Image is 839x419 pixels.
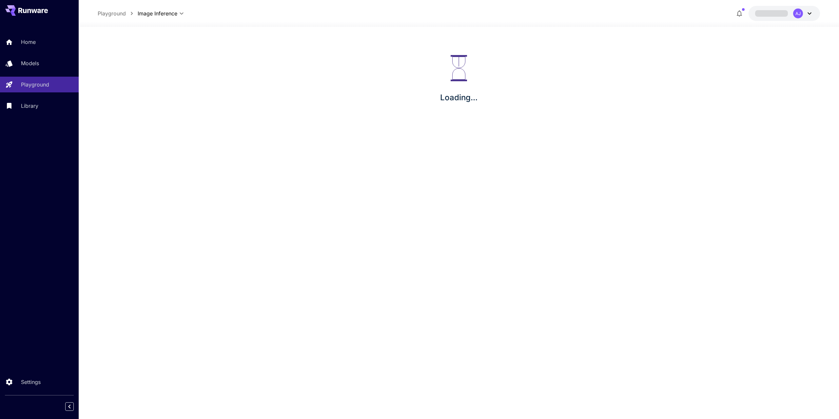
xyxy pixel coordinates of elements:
[21,38,36,46] p: Home
[749,6,820,21] button: AJ
[65,402,74,411] button: Collapse sidebar
[21,102,38,110] p: Library
[21,378,41,386] p: Settings
[98,10,126,17] a: Playground
[70,401,79,412] div: Collapse sidebar
[21,81,49,88] p: Playground
[440,92,478,104] p: Loading...
[21,59,39,67] p: Models
[138,10,177,17] span: Image Inference
[98,10,138,17] nav: breadcrumb
[793,9,803,18] div: AJ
